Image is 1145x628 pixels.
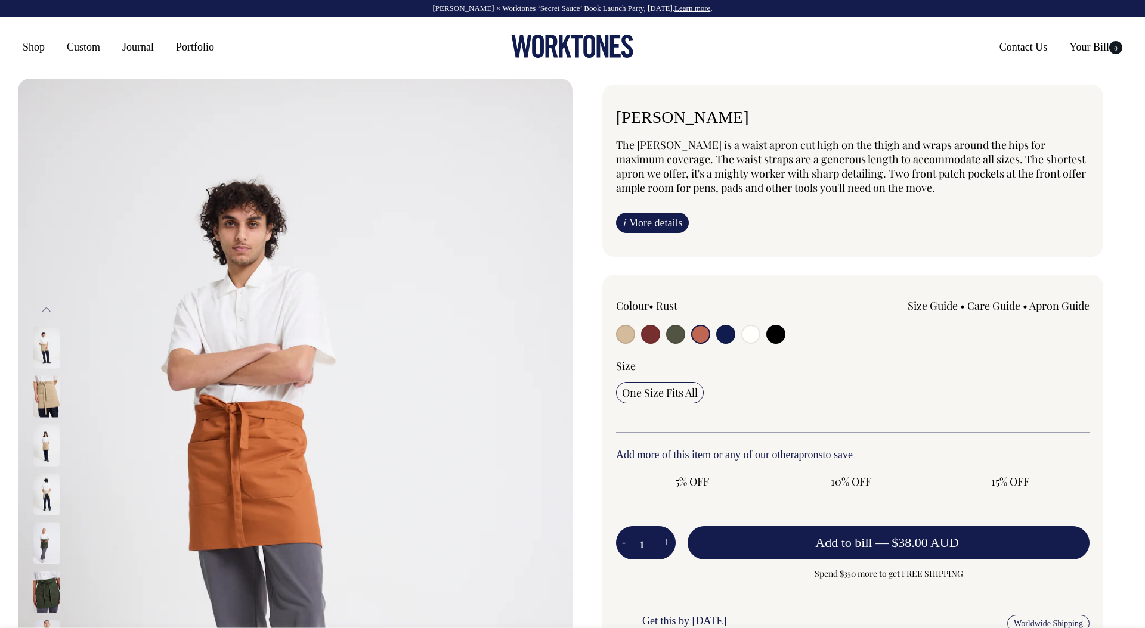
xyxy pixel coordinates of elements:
[1029,299,1090,313] a: Apron Guide
[171,36,219,58] a: Portfolio
[117,36,159,58] a: Journal
[1109,41,1122,54] span: 0
[642,615,875,627] h6: Get this by [DATE]
[940,474,1080,489] span: 15% OFF
[649,299,654,313] span: •
[616,299,806,313] div: Colour
[33,474,60,515] img: khaki
[815,535,872,550] span: Add to bill
[875,535,961,550] span: —
[616,108,1090,127] h6: [PERSON_NAME]
[616,213,689,233] a: iMore details
[781,474,921,489] span: 10% OFF
[18,36,49,58] a: Shop
[33,376,60,418] img: khaki
[33,523,60,564] img: olive
[960,299,965,313] span: •
[33,571,60,613] img: olive
[674,4,710,13] a: Learn more
[656,299,677,313] label: Rust
[934,471,1086,492] input: 15% OFF
[658,531,676,555] button: +
[775,471,927,492] input: 10% OFF
[1023,299,1028,313] span: •
[616,449,1090,461] h6: Add more of this item or any of our other to save
[33,425,60,467] img: khaki
[62,36,105,58] a: Custom
[616,471,768,492] input: 5% OFF
[967,299,1020,313] a: Care Guide
[794,449,822,461] a: aprons
[622,474,762,489] span: 5% OFF
[622,385,698,400] span: One Size Fits All
[892,535,958,550] span: $38.00 AUD
[616,359,1090,373] div: Size
[908,299,958,313] a: Size Guide
[38,297,55,324] button: Previous
[616,382,704,403] input: One Size Fits All
[1064,36,1127,58] a: Your Bill0
[688,526,1090,559] button: Add to bill —$38.00 AUD
[33,327,60,369] img: khaki
[623,216,626,229] span: i
[995,36,1053,58] a: Contact Us
[688,567,1090,581] span: Spend $350 more to get FREE SHIPPING
[616,138,1086,195] span: The [PERSON_NAME] is a waist apron cut high on the thigh and wraps around the hips for maximum co...
[12,4,1133,13] div: [PERSON_NAME] × Worktones ‘Secret Sauce’ Book Launch Party, [DATE]. .
[616,531,632,555] button: -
